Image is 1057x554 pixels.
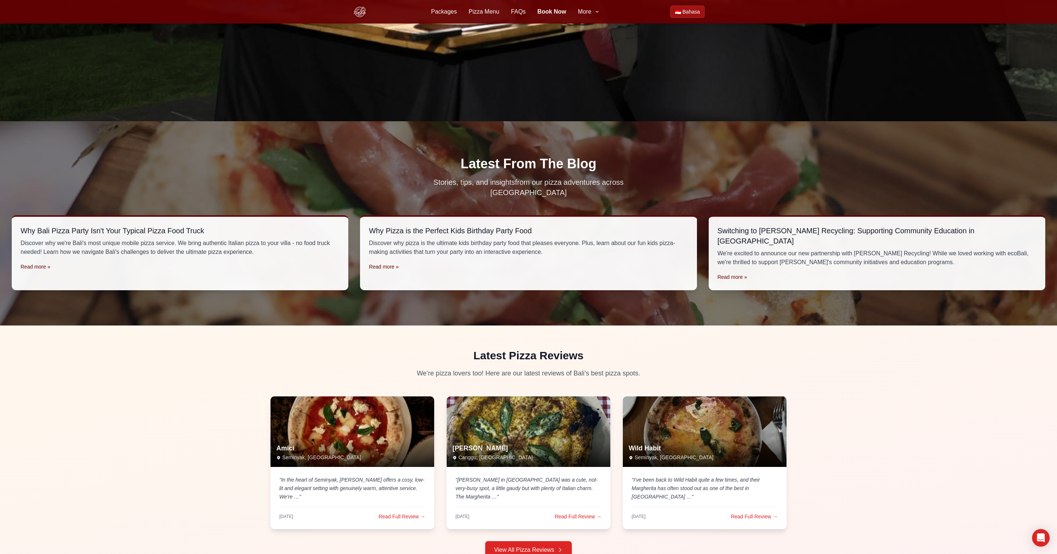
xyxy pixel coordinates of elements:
[279,476,425,501] blockquote: "In the heart of Seminyak, [PERSON_NAME] offers a cosy, low-lit and elegant setting with genuinel...
[21,226,339,236] h3: Why Bali Pizza Party Isn't Your Typical Pizza Food Truck
[447,396,610,467] img: Gioia
[431,7,457,16] a: Packages
[21,239,339,256] p: Discover why we're Bali's most unique mobile pizza service. We bring authentic Italian pizza to y...
[731,513,778,520] a: Read Full Review →
[12,157,1045,171] h2: Latest From The Blog
[629,444,781,453] h3: Wild Habit
[578,7,591,16] span: More
[276,444,428,453] h3: Amici
[670,6,705,18] a: Beralih ke Bahasa Indonesia
[270,396,434,467] img: Amici
[352,4,367,19] img: Bali Pizza Party Logo
[629,454,781,461] p: Seminyak, [GEOGRAPHIC_DATA]
[270,349,787,362] h2: Latest Pizza Reviews
[279,514,293,519] p: [DATE]
[469,7,500,16] a: Pizza Menu
[555,513,602,520] a: Read Full Review →
[270,368,787,378] p: We’re pizza lovers too! Here are our latest reviews of Bali’s best pizza spots.
[578,7,600,16] button: More
[453,454,604,461] p: Canggu, [GEOGRAPHIC_DATA]
[276,454,428,461] p: Seminyak, [GEOGRAPHIC_DATA]
[453,444,604,453] h3: [PERSON_NAME]
[632,476,778,501] blockquote: "I’ve been back to Wild Habit quite a few times, and their Margherita has often stood out as one ...
[369,239,688,256] p: Discover why pizza is the ultimate kids birthday party food that pleases everyone. Plus, learn ab...
[433,178,515,186] a: Stories, tips, and insights
[369,264,399,270] span: Read more »
[378,513,425,520] a: Read Full Review →
[537,7,566,16] a: Book Now
[718,249,1036,267] p: We're excited to announce our new partnership with [PERSON_NAME] Recycling! While we loved workin...
[718,274,747,280] span: Read more »
[21,264,50,270] span: Read more »
[455,514,469,519] p: [DATE]
[623,396,787,467] img: Wild Habit
[360,215,697,290] a: Why Pizza is the Perfect Kids Birthday Party Food Discover why pizza is the ultimate kids birthda...
[1032,529,1050,547] div: Open Intercom Messenger
[709,215,1045,290] a: Switching to [PERSON_NAME] Recycling: Supporting Community Education in [GEOGRAPHIC_DATA] We're e...
[12,215,348,290] a: Why Bali Pizza Party Isn't Your Typical Pizza Food Truck Discover why we're Bali's most unique mo...
[455,476,602,501] blockquote: "[PERSON_NAME] in [GEOGRAPHIC_DATA] was a cute, not-very-busy spot, a little gaudy but with plent...
[632,514,646,519] p: [DATE]
[718,226,1036,246] h3: Switching to [PERSON_NAME] Recycling: Supporting Community Education in [GEOGRAPHIC_DATA]
[369,226,688,236] h3: Why Pizza is the Perfect Kids Birthday Party Food
[405,177,652,198] p: from our pizza adventures across [GEOGRAPHIC_DATA]
[683,8,700,15] span: Bahasa
[511,7,526,16] a: FAQs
